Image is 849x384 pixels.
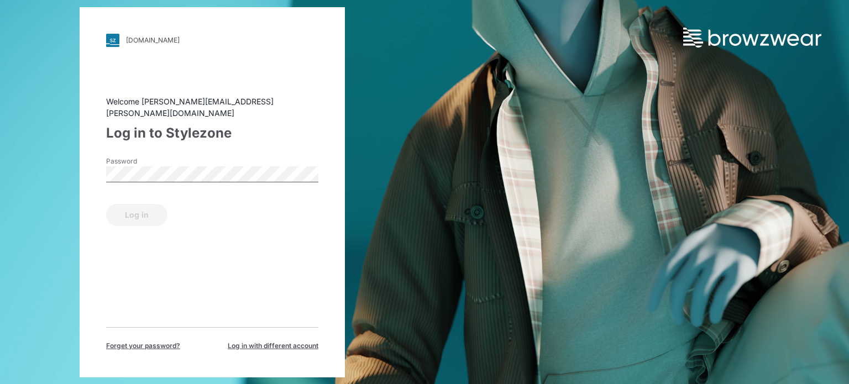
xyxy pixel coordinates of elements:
img: svg+xml;base64,PHN2ZyB3aWR0aD0iMjgiIGhlaWdodD0iMjgiIHZpZXdCb3g9IjAgMCAyOCAyOCIgZmlsbD0ibm9uZSIgeG... [106,34,119,47]
label: Password [106,156,184,166]
div: Welcome [PERSON_NAME][EMAIL_ADDRESS][PERSON_NAME][DOMAIN_NAME] [106,96,318,119]
span: Forget your password? [106,341,180,351]
span: Log in with different account [228,341,318,351]
div: Log in to Stylezone [106,123,318,143]
div: [DOMAIN_NAME] [126,36,180,44]
a: [DOMAIN_NAME] [106,34,318,47]
img: browzwear-logo.73288ffb.svg [683,28,821,48]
